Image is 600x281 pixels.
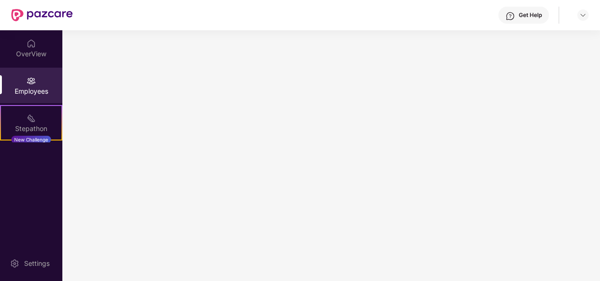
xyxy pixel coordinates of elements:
[11,9,73,21] img: New Pazcare Logo
[10,259,19,268] img: svg+xml;base64,PHN2ZyBpZD0iU2V0dGluZy0yMHgyMCIgeG1sbnM9Imh0dHA6Ly93d3cudzMub3JnLzIwMDAvc3ZnIiB3aW...
[579,11,587,19] img: svg+xml;base64,PHN2ZyBpZD0iRHJvcGRvd24tMzJ4MzIiIHhtbG5zPSJodHRwOi8vd3d3LnczLm9yZy8yMDAwL3N2ZyIgd2...
[519,11,542,19] div: Get Help
[506,11,515,21] img: svg+xml;base64,PHN2ZyBpZD0iSGVscC0zMngzMiIgeG1sbnM9Imh0dHA6Ly93d3cudzMub3JnLzIwMDAvc3ZnIiB3aWR0aD...
[11,136,51,143] div: New Challenge
[26,76,36,86] img: svg+xml;base64,PHN2ZyBpZD0iRW1wbG95ZWVzIiB4bWxucz0iaHR0cDovL3d3dy53My5vcmcvMjAwMC9zdmciIHdpZHRoPS...
[1,124,61,133] div: Stepathon
[26,114,36,123] img: svg+xml;base64,PHN2ZyB4bWxucz0iaHR0cDovL3d3dy53My5vcmcvMjAwMC9zdmciIHdpZHRoPSIyMSIgaGVpZ2h0PSIyMC...
[26,39,36,48] img: svg+xml;base64,PHN2ZyBpZD0iSG9tZSIgeG1sbnM9Imh0dHA6Ly93d3cudzMub3JnLzIwMDAvc3ZnIiB3aWR0aD0iMjAiIG...
[21,259,52,268] div: Settings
